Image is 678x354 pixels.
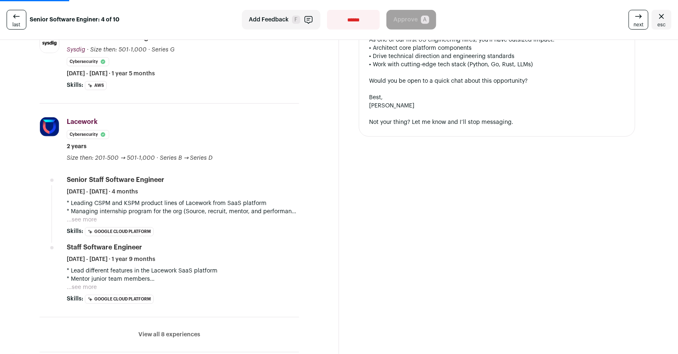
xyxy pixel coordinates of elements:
div: Staff Software Engineer [67,243,142,252]
div: Senior Staff Software Engineer [67,175,164,184]
span: next [634,21,643,28]
span: [DATE] - [DATE] · 1 year 9 months [67,255,155,263]
span: [DATE] - [DATE] · 4 months [67,188,138,196]
span: Skills: [67,227,83,235]
span: Size then: 201-500 → 501-1,000 [67,155,155,161]
li: AWS [85,81,107,90]
button: ...see more [67,216,97,224]
img: 39a29334dcd89192f7a3600d05b5c01c2f3044a7fb44a0f5e36ad77de6e4318e.jpg [40,34,59,53]
a: next [629,10,648,30]
span: Series B → Series D [160,155,213,161]
button: Add Feedback F [242,10,320,30]
span: · [157,154,158,162]
p: * Leading CSPM and KSPM product lines of Lacework from SaaS platform [67,199,299,207]
span: 2 years [67,142,87,151]
img: bb80512c17c709f8af28756ae1d98a7379ba0cdb4f1a1584ad335516cf78a66b.jpg [40,117,59,136]
span: last [13,21,21,28]
span: · [148,46,150,54]
span: Skills: [67,295,83,303]
a: last [7,10,26,30]
button: ...see more [67,283,97,291]
span: Series G [152,47,175,53]
p: * Managing internship program for the org (Source, recruit, mentor, and performance review) [67,207,299,216]
span: F [292,16,300,24]
span: Add Feedback [249,16,289,24]
a: Close [652,10,671,30]
li: Cybersecurity [67,57,109,66]
li: Google Cloud Platform [85,295,154,304]
li: Google Cloud Platform [85,227,154,236]
span: Lacework [67,119,98,125]
span: · Size then: 501-1,000 [87,47,147,53]
p: * Lead different features in the Lacework SaaS platform [67,267,299,275]
span: esc [657,21,666,28]
button: View all 8 experiences [138,331,200,339]
span: Skills: [67,81,83,89]
strong: Senior Software Enginer: 4 of 10 [30,16,119,24]
span: [DATE] - [DATE] · 1 year 5 months [67,70,155,78]
span: Sysdig [67,47,85,53]
p: * Mentor junior team members [67,275,299,283]
li: Cybersecurity [67,130,109,139]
